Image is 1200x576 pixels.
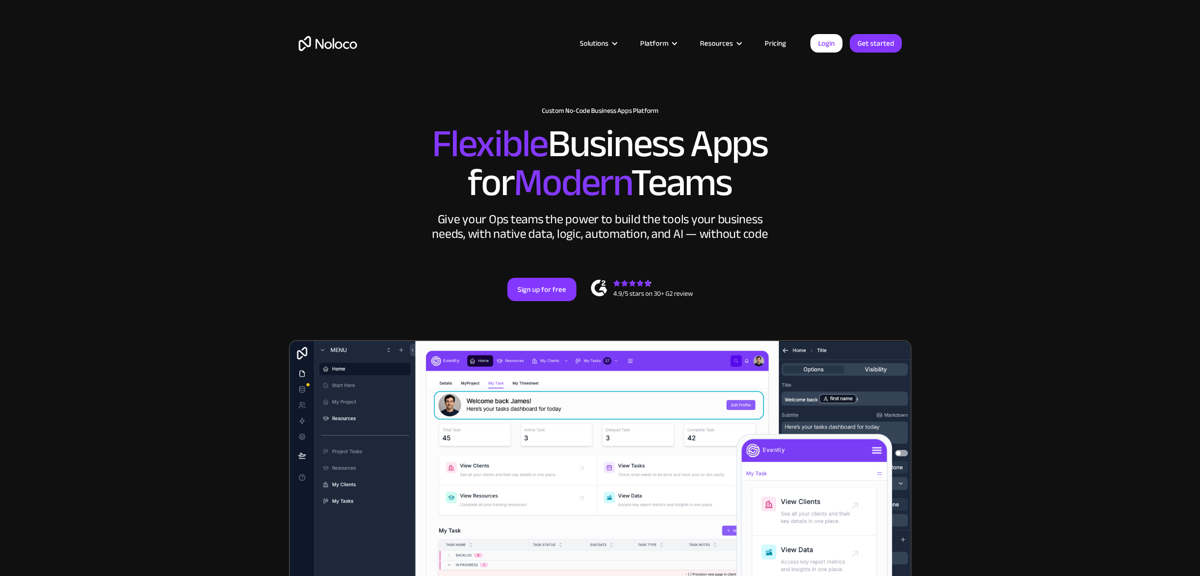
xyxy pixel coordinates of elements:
[580,37,609,50] div: Solutions
[752,37,798,50] a: Pricing
[430,212,770,241] div: Give your Ops teams the power to build the tools your business needs, with native data, logic, au...
[700,37,733,50] div: Resources
[299,125,902,202] h2: Business Apps for Teams
[299,107,902,115] h1: Custom No-Code Business Apps Platform
[432,108,548,180] span: Flexible
[514,146,631,219] span: Modern
[640,37,668,50] div: Platform
[810,34,842,53] a: Login
[850,34,902,53] a: Get started
[507,278,576,301] a: Sign up for free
